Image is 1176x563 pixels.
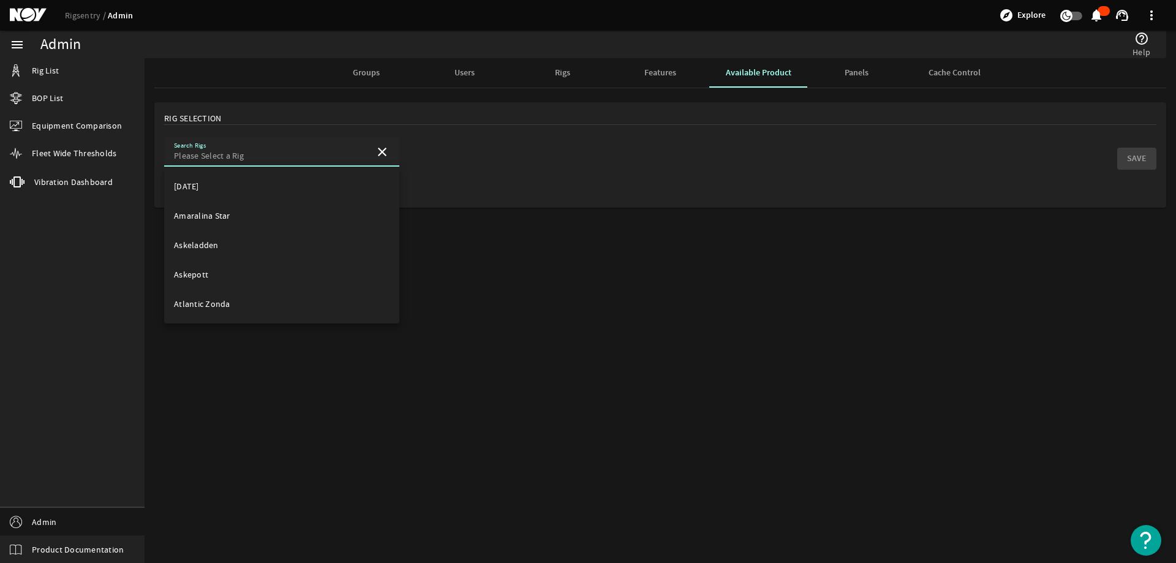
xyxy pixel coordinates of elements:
span: Help [1133,46,1150,58]
span: Explore [1017,9,1046,21]
span: Atlantic Zonda [174,298,230,309]
a: Rigsentry [65,10,108,21]
span: [DATE] [174,181,199,192]
mat-icon: notifications [1089,8,1104,23]
span: Fleet Wide Thresholds [32,147,116,159]
mat-icon: explore [999,8,1014,23]
span: Panels [845,69,869,77]
span: Cache Control [929,69,981,77]
mat-icon: help_outline [1134,31,1149,46]
span: Groups [353,69,380,77]
span: Equipment Comparison [32,119,122,132]
span: Rig Selection [164,112,221,124]
mat-icon: support_agent [1115,8,1129,23]
span: Users [454,69,475,77]
span: BOP List [32,92,63,104]
mat-label: Search Rigs [174,142,206,150]
div: Admin [40,39,81,51]
span: Vibration Dashboard [34,176,113,188]
button: Open Resource Center [1131,525,1161,556]
span: Askepott [174,269,208,280]
span: Rig List [32,64,59,77]
mat-icon: menu [10,37,24,52]
span: Admin [32,516,56,528]
mat-icon: vibration [10,175,24,189]
button: Explore [994,6,1050,25]
mat-icon: close [375,145,390,159]
a: Admin [108,10,133,21]
span: Features [644,69,676,77]
span: Askeladden [174,240,219,251]
button: more_vert [1137,1,1166,30]
span: Rigs [555,69,570,77]
input: Please Select a Rig [174,149,365,162]
span: Amaralina Star [174,210,230,221]
span: Product Documentation [32,543,124,556]
span: Available Product [726,69,791,77]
